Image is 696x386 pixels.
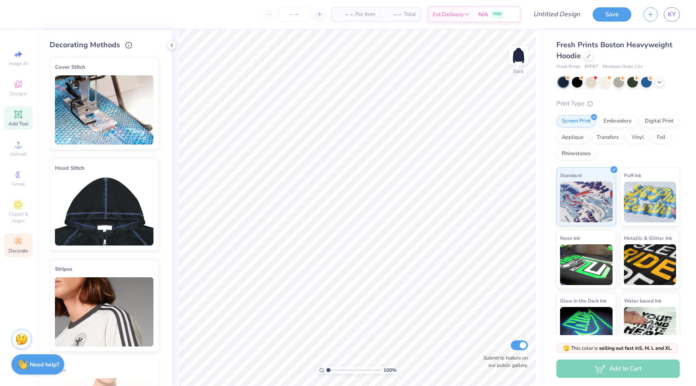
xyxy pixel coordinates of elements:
[50,39,159,50] div: Decorating Methods
[560,296,606,305] span: Glow in the Dark Ink
[278,7,310,22] input: – –
[556,115,596,127] div: Screen Print
[563,344,570,352] span: 🫣
[563,344,672,352] span: This color is .
[556,40,672,61] span: Fresh Prints Boston Heavyweight Hoodie
[55,277,153,347] img: Stripes
[55,163,153,173] div: Hood Stitch
[599,345,671,351] strong: selling out fast in S, M, L and XL
[478,10,488,19] span: N/A
[337,10,353,19] span: – –
[385,10,401,19] span: – –
[55,264,153,274] div: Stripes
[355,10,375,19] span: Per Item
[12,181,25,187] span: Greek
[591,132,624,144] div: Transfers
[9,248,28,254] span: Decorate
[624,234,672,242] span: Metallic & Glitter Ink
[510,47,527,64] img: Back
[9,121,28,127] span: Add Text
[556,99,680,108] div: Print Type
[10,151,26,157] span: Upload
[560,234,580,242] span: Neon Ink
[584,64,598,70] span: # FP87
[4,211,33,224] span: Clipart & logos
[626,132,649,144] div: Vinyl
[527,6,587,22] input: Untitled Design
[556,64,580,70] span: Fresh Prints
[624,296,661,305] span: Water based Ink
[664,7,680,22] a: KY
[560,171,582,180] span: Standard
[598,115,637,127] div: Embroidery
[513,68,524,75] div: Back
[433,10,464,19] span: Est. Delivery
[404,10,416,19] span: Total
[556,132,589,144] div: Applique
[652,132,671,144] div: Foil
[55,75,153,145] img: Cover Stitch
[30,361,59,368] strong: Need help?
[55,176,153,246] img: Hood Stitch
[602,64,643,70] span: Minimum Order: 12 +
[493,11,501,17] span: FREE
[668,10,676,19] span: KY
[383,366,396,374] span: 100 %
[55,62,153,72] div: Cover Stitch
[593,7,631,22] button: Save
[624,244,676,285] img: Metallic & Glitter Ink
[9,90,27,97] span: Designs
[9,60,28,67] span: Image AI
[560,244,613,285] img: Neon Ink
[624,171,641,180] span: Puff Ink
[624,182,676,222] img: Puff Ink
[560,182,613,222] img: Standard
[479,354,528,369] label: Submit to feature on our public gallery.
[639,115,679,127] div: Digital Print
[624,307,676,348] img: Water based Ink
[560,307,613,348] img: Glow in the Dark Ink
[556,148,596,160] div: Rhinestones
